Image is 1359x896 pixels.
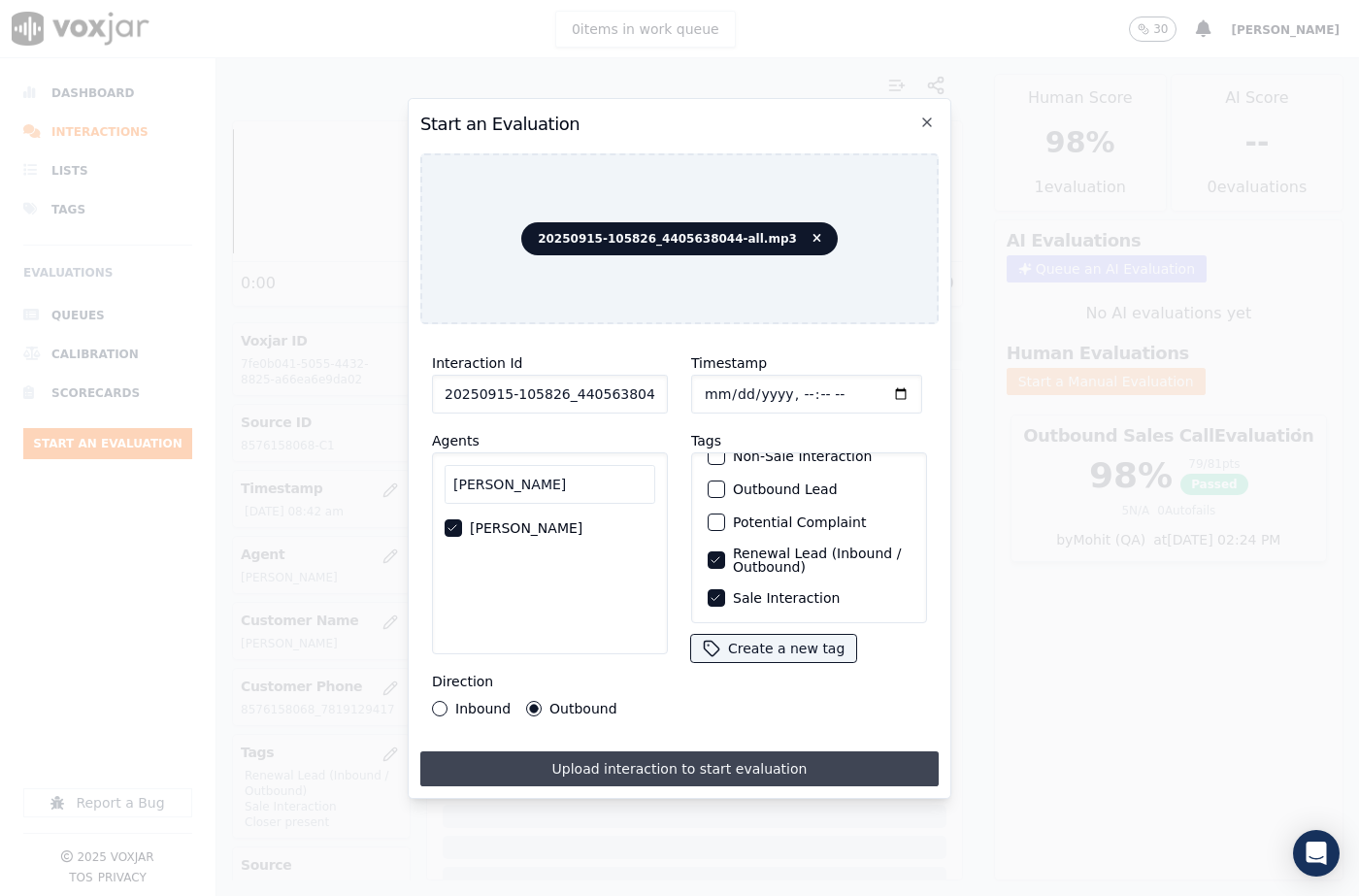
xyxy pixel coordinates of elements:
[549,702,616,715] label: Outbound
[445,465,655,504] input: Search Agents...
[470,521,582,535] label: [PERSON_NAME]
[691,433,721,448] label: Tags
[733,515,866,529] label: Potential Complaint
[432,375,668,414] input: reference id, file name, etc
[691,355,767,371] label: Timestamp
[455,702,511,715] label: Inbound
[733,449,872,463] label: Non-Sale Interaction
[432,674,493,689] label: Direction
[733,547,911,574] label: Renewal Lead (Inbound / Outbound)
[733,482,838,496] label: Outbound Lead
[691,635,856,662] button: Create a new tag
[432,355,522,371] label: Interaction Id
[521,222,838,255] span: 20250915-105826_4405638044-all.mp3
[432,433,480,448] label: Agents
[733,591,840,605] label: Sale Interaction
[420,111,939,138] h2: Start an Evaluation
[1293,830,1340,877] div: Open Intercom Messenger
[420,751,939,786] button: Upload interaction to start evaluation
